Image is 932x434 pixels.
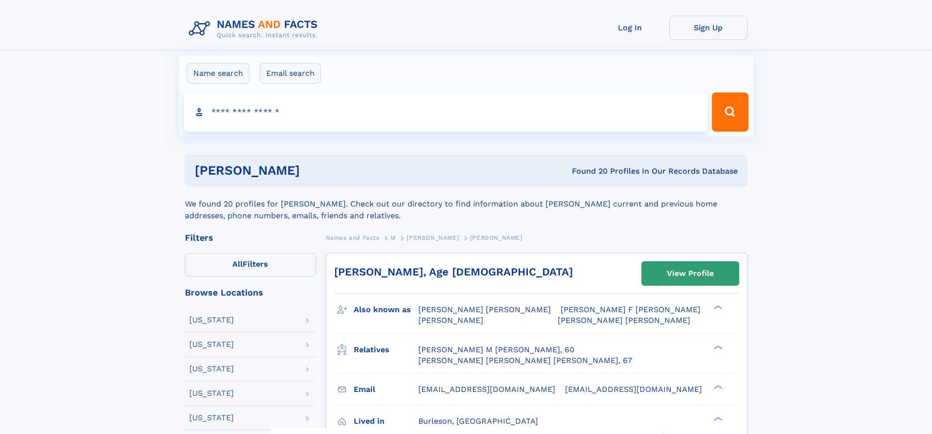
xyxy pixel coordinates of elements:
div: [US_STATE] [189,316,234,324]
span: All [232,259,243,269]
label: Name search [187,63,250,84]
img: Logo Names and Facts [185,16,326,42]
span: [PERSON_NAME] [PERSON_NAME] [558,316,690,325]
div: [US_STATE] [189,341,234,348]
span: [PERSON_NAME] [PERSON_NAME] [418,305,551,314]
div: We found 20 profiles for [PERSON_NAME]. Check out our directory to find information about [PERSON... [185,186,748,222]
label: Email search [260,63,321,84]
div: Found 20 Profiles In Our Records Database [436,166,738,177]
h3: Relatives [354,342,418,358]
div: Filters [185,233,316,242]
div: [US_STATE] [189,365,234,373]
span: [PERSON_NAME] [407,234,459,241]
div: View Profile [667,262,714,285]
a: Sign Up [669,16,748,40]
a: [PERSON_NAME], Age [DEMOGRAPHIC_DATA] [334,266,573,278]
div: ❯ [711,304,723,311]
span: [EMAIL_ADDRESS][DOMAIN_NAME] [565,385,702,394]
span: [PERSON_NAME] [470,234,523,241]
div: ❯ [711,384,723,390]
h3: Also known as [354,301,418,318]
div: [US_STATE] [189,389,234,397]
a: Log In [591,16,669,40]
div: ❯ [711,344,723,350]
h3: Lived in [354,413,418,430]
button: Search Button [712,92,748,132]
a: [PERSON_NAME] M [PERSON_NAME], 60 [418,344,574,355]
a: View Profile [642,262,739,285]
label: Filters [185,253,316,276]
input: search input [184,92,708,132]
span: [PERSON_NAME] [418,316,483,325]
a: [PERSON_NAME] [407,231,459,244]
a: Names and Facts [326,231,380,244]
span: [EMAIL_ADDRESS][DOMAIN_NAME] [418,385,555,394]
div: Browse Locations [185,288,316,297]
span: [PERSON_NAME] F [PERSON_NAME] [561,305,701,314]
a: [PERSON_NAME] [PERSON_NAME] [PERSON_NAME], 67 [418,355,632,366]
a: M [390,231,396,244]
h3: Email [354,381,418,398]
span: M [390,234,396,241]
h1: [PERSON_NAME] [195,164,436,177]
span: Burleson, [GEOGRAPHIC_DATA] [418,416,538,426]
div: ❯ [711,415,723,422]
div: [US_STATE] [189,414,234,422]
